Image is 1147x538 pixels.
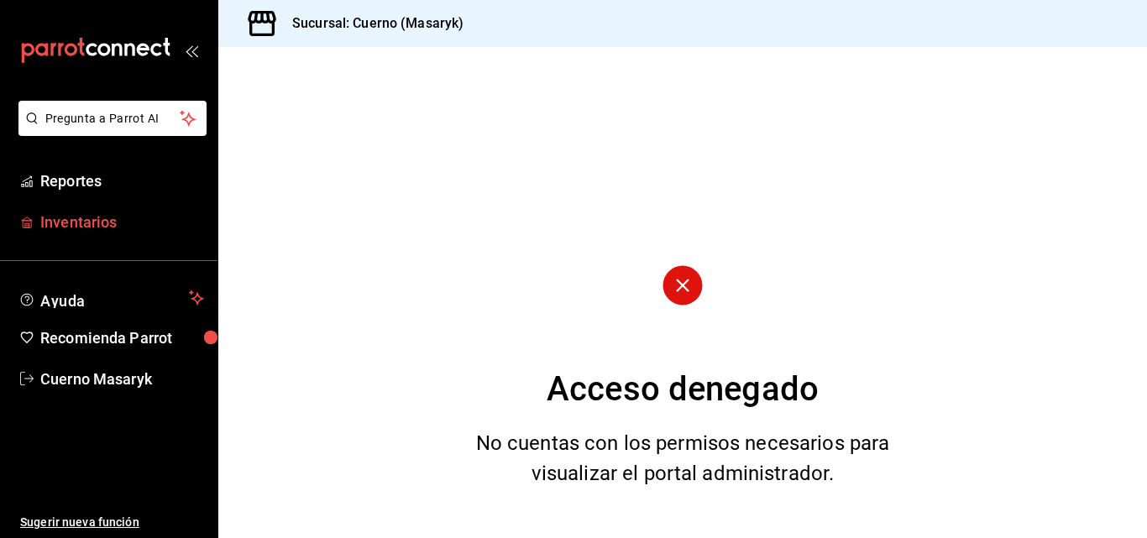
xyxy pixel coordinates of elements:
[547,364,819,415] div: Acceso denegado
[40,211,204,233] span: Inventarios
[40,170,204,192] span: Reportes
[40,326,204,349] span: Recomienda Parrot
[185,44,198,57] button: open_drawer_menu
[40,288,182,308] span: Ayuda
[455,428,911,488] div: No cuentas con los permisos necesarios para visualizar el portal administrador.
[45,110,181,128] span: Pregunta a Parrot AI
[12,122,207,139] a: Pregunta a Parrot AI
[40,368,204,390] span: Cuerno Masaryk
[18,101,207,136] button: Pregunta a Parrot AI
[20,514,204,531] span: Sugerir nueva función
[279,13,464,34] h3: Sucursal: Cuerno (Masaryk)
